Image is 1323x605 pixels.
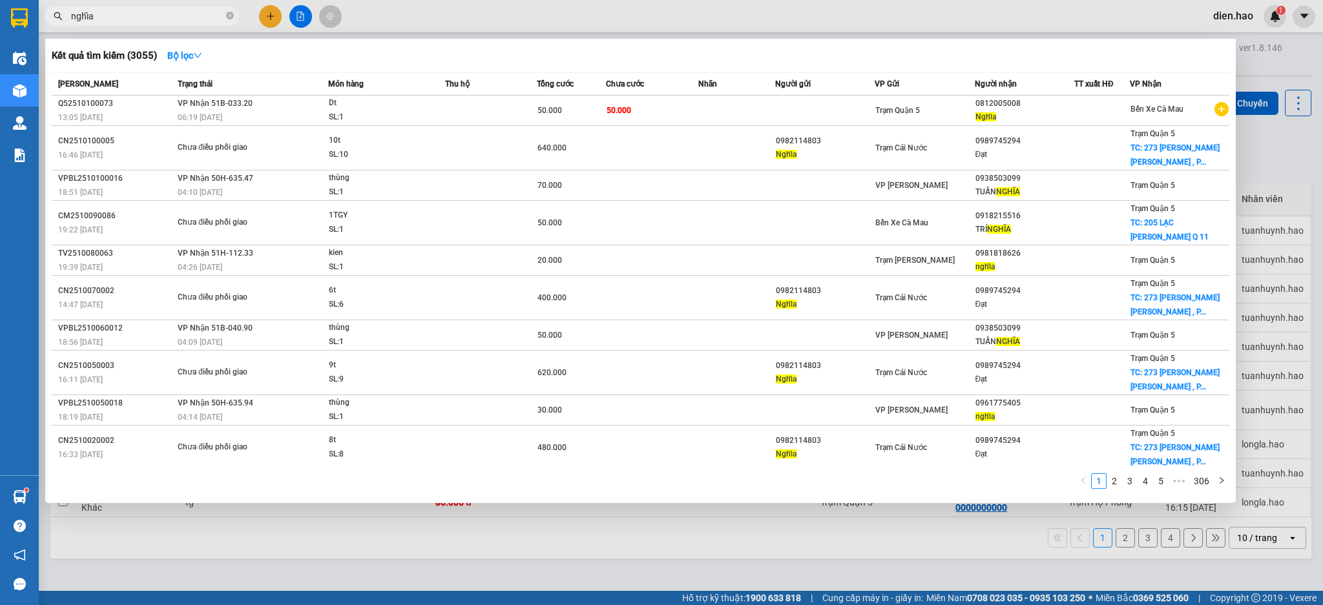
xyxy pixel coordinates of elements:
div: SL: 6 [329,298,426,312]
button: Bộ lọcdown [157,45,213,66]
span: Trạm Quận 5 [875,106,920,115]
span: 70.000 [537,181,562,190]
a: 2 [1107,474,1121,488]
div: CN2510100005 [58,134,174,148]
strong: Bộ lọc [167,50,202,61]
div: 0982114803 [776,434,875,447]
div: SL: 1 [329,410,426,424]
span: Trạm Quận 5 [1130,129,1175,138]
span: 16:33 [DATE] [58,450,103,459]
div: 0961775405 [975,396,1074,410]
span: 14:47 [DATE] [58,300,103,309]
div: 10t [329,134,426,148]
img: solution-icon [13,149,26,162]
span: Trạm Quận 5 [1130,279,1175,288]
a: 3 [1123,474,1137,488]
div: Q52510100073 [58,97,174,110]
span: VP Nhận 51B-040.90 [178,323,253,333]
span: 640.000 [537,143,567,152]
li: 2 [1107,473,1122,489]
span: Trạm Quận 5 [1130,429,1175,438]
div: Dt [329,96,426,110]
li: 3 [1122,473,1138,489]
span: 16:11 [DATE] [58,375,103,384]
sup: 1 [25,488,28,492]
div: 0982114803 [776,359,875,373]
span: 50.000 [607,106,631,115]
li: 306 [1189,473,1214,489]
div: CM2510090086 [58,209,174,223]
span: Món hàng [328,79,364,88]
span: 480.000 [537,443,567,452]
span: 18:51 [DATE] [58,188,103,197]
span: TC: 273 [PERSON_NAME] [PERSON_NAME] , P... [1130,293,1220,316]
img: logo-vxr [11,8,28,28]
a: 5 [1154,474,1168,488]
span: VP Nhận 51B-033.20 [178,99,253,108]
div: TUẤN [975,185,1074,199]
button: left [1076,473,1091,489]
div: 9t [329,358,426,373]
span: Trạng thái [178,79,213,88]
span: Trạm Cái Nước [875,368,927,377]
div: 0989745294 [975,134,1074,148]
div: TUẤN [975,335,1074,349]
span: 20.000 [537,256,562,265]
span: [PERSON_NAME] [58,79,118,88]
span: 620.000 [537,368,567,377]
span: 19:22 [DATE] [58,225,103,234]
span: 50.000 [537,106,562,115]
div: 6t [329,283,426,298]
div: Chưa điều phối giao [178,365,275,380]
div: Đạt [975,148,1074,161]
span: Nghĩa [776,300,797,309]
span: 16:46 [DATE] [58,150,103,159]
div: CN2510020002 [58,434,174,447]
span: question-circle [14,520,26,532]
img: warehouse-icon [13,490,26,504]
div: SL: 9 [329,373,426,387]
span: Trạm Cái Nước [875,443,927,452]
span: 04:14 [DATE] [178,413,222,422]
span: 50.000 [537,218,562,227]
span: plus-circle [1214,102,1229,116]
li: Next 5 Pages [1169,473,1189,489]
span: message [14,578,26,590]
span: TC: 273 [PERSON_NAME] [PERSON_NAME] , P... [1130,143,1220,167]
span: 06:19 [DATE] [178,113,222,122]
span: 13:05 [DATE] [58,113,103,122]
span: nghĩa [975,262,995,271]
span: Trạm Quận 5 [1130,181,1175,190]
div: VPBL2510050018 [58,396,174,410]
span: notification [14,549,26,561]
span: 04:26 [DATE] [178,263,222,272]
span: Nghĩa [776,374,797,384]
div: 0938503099 [975,322,1074,335]
div: Đạt [975,447,1074,461]
div: 0989745294 [975,359,1074,373]
span: VP Nhận 51H-112.33 [178,249,253,258]
div: SL: 1 [329,260,426,274]
div: Đạt [975,298,1074,311]
span: VP Gửi [875,79,899,88]
span: 04:09 [DATE] [178,338,222,347]
div: 0918215516 [975,209,1074,223]
div: 0989745294 [975,434,1074,447]
span: Nghĩa [975,112,996,121]
div: VPBL2510100016 [58,172,174,185]
div: Chưa điều phối giao [178,291,275,305]
span: Nhãn [698,79,717,88]
span: TT xuất HĐ [1074,79,1114,88]
span: Người nhận [975,79,1017,88]
div: 8t [329,433,426,447]
div: 0982114803 [776,134,875,148]
span: 400.000 [537,293,567,302]
div: 0812005008 [975,97,1074,110]
span: 30.000 [537,405,562,415]
span: Trạm Cái Nước [875,293,927,302]
span: VP Nhận 50H-635.94 [178,398,253,407]
li: 1 [1091,473,1107,489]
span: NGHĨA [996,187,1020,196]
span: search [54,12,63,21]
li: Next Page [1214,473,1229,489]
